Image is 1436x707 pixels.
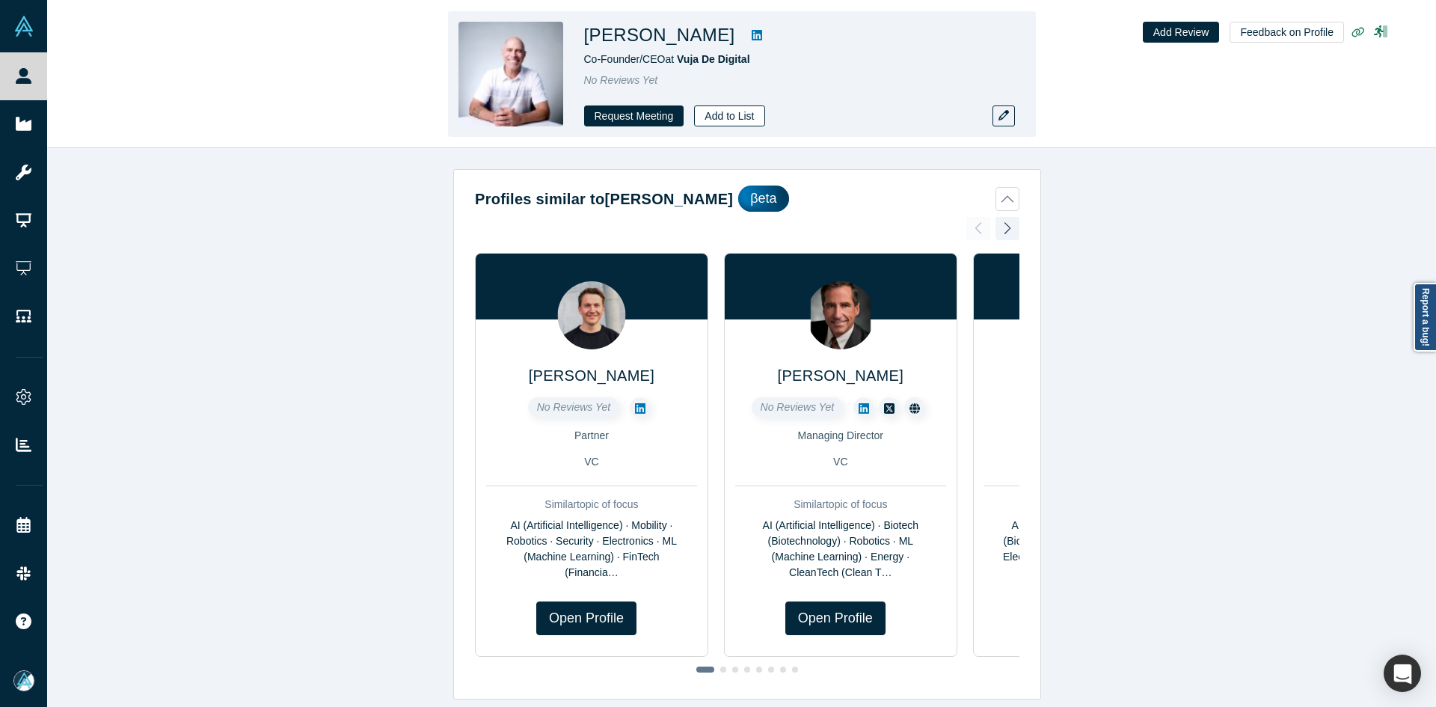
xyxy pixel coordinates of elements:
a: Vuja De Digital [677,53,750,65]
a: Report a bug! [1414,283,1436,352]
a: Open Profile [536,602,636,635]
img: Mike Biddle's Profile Image [806,281,874,349]
a: [PERSON_NAME] [778,367,903,384]
div: Similar topic of focus [735,497,946,512]
div: βeta [738,186,788,212]
a: [PERSON_NAME] [529,367,654,384]
a: Open Profile [785,602,886,635]
div: Similar topic of focus [486,497,697,512]
h1: [PERSON_NAME] [584,22,735,49]
button: Feedback on Profile [1230,22,1344,43]
span: No Reviews Yet [584,74,658,86]
button: Add to List [694,105,764,126]
img: Alchemist Vault Logo [13,16,34,37]
img: Todd Juneau's Profile Image [458,22,563,126]
button: Add Review [1143,22,1220,43]
div: AI (Artificial Intelligence) · Biotech (Biotechnology) · Robotics · ML (Machine Learning) · Energ... [735,518,946,581]
img: Felix Wolf's Profile Image [557,281,625,349]
div: VC [984,454,1195,470]
button: Profiles similar to[PERSON_NAME]βeta [475,186,1019,212]
img: Mia Scott's Account [13,670,34,691]
button: Request Meeting [584,105,684,126]
div: Similar topic of focus [984,497,1195,512]
span: No Reviews Yet [537,401,611,413]
span: Partner [574,429,609,441]
div: AI (Artificial Intelligence) · Biotech (Biotechnology) · Mobility · Robotics · Electronics · ML (... [984,518,1195,581]
div: AI (Artificial Intelligence) · Mobility · Robotics · Security · Electronics · ML (Machine Learnin... [486,518,697,581]
div: VC [486,454,697,470]
span: Managing Director [798,429,883,441]
h2: Profiles similar to [PERSON_NAME] [475,188,733,210]
span: Co-Founder/CEO at [584,53,750,65]
div: VC [735,454,946,470]
span: No Reviews Yet [761,401,835,413]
